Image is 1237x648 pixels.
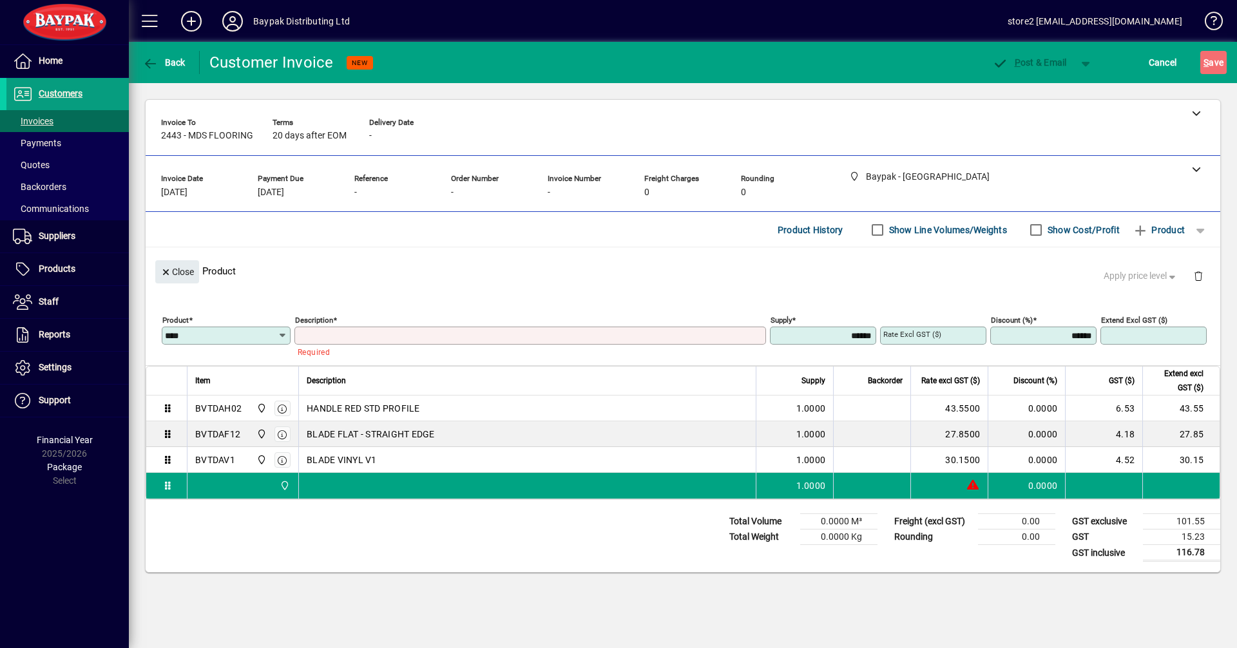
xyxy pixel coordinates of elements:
[39,231,75,241] span: Suppliers
[146,247,1220,294] div: Product
[1143,545,1220,561] td: 116.78
[209,52,334,73] div: Customer Invoice
[354,187,357,198] span: -
[1066,514,1143,529] td: GST exclusive
[1104,269,1178,283] span: Apply price level
[258,187,284,198] span: [DATE]
[142,57,186,68] span: Back
[307,402,420,415] span: HANDLE RED STD PROFILE
[921,374,980,388] span: Rate excl GST ($)
[778,220,843,240] span: Product History
[129,51,200,74] app-page-header-button: Back
[6,253,129,285] a: Products
[39,263,75,274] span: Products
[13,204,89,214] span: Communications
[1203,57,1209,68] span: S
[195,374,211,388] span: Item
[988,395,1065,421] td: 0.0000
[6,45,129,77] a: Home
[307,374,346,388] span: Description
[1015,57,1021,68] span: P
[6,319,129,351] a: Reports
[1013,374,1057,388] span: Discount (%)
[273,131,347,141] span: 20 days after EOM
[796,479,826,492] span: 1.0000
[39,296,59,307] span: Staff
[1200,51,1227,74] button: Save
[1183,270,1214,281] app-page-header-button: Delete
[1143,529,1220,545] td: 15.23
[39,88,82,99] span: Customers
[13,182,66,192] span: Backorders
[195,428,240,441] div: BVTDAF12
[800,529,877,545] td: 0.0000 Kg
[160,262,194,283] span: Close
[1142,421,1220,447] td: 27.85
[772,218,849,242] button: Product History
[162,316,189,325] mat-label: Product
[39,395,71,405] span: Support
[992,57,1067,68] span: ost & Email
[883,330,941,339] mat-label: Rate excl GST ($)
[298,345,756,358] mat-error: Required
[139,51,189,74] button: Back
[978,529,1055,545] td: 0.00
[6,132,129,154] a: Payments
[6,385,129,417] a: Support
[723,529,800,545] td: Total Weight
[6,176,129,198] a: Backorders
[1066,545,1143,561] td: GST inclusive
[1045,224,1120,236] label: Show Cost/Profit
[6,198,129,220] a: Communications
[801,374,825,388] span: Supply
[6,110,129,132] a: Invoices
[1065,421,1142,447] td: 4.18
[1065,447,1142,473] td: 4.52
[451,187,454,198] span: -
[1098,265,1184,288] button: Apply price level
[919,428,980,441] div: 27.8500
[978,514,1055,529] td: 0.00
[1101,316,1167,325] mat-label: Extend excl GST ($)
[986,51,1073,74] button: Post & Email
[1203,52,1223,73] span: ave
[212,10,253,33] button: Profile
[1195,3,1221,44] a: Knowledge Base
[37,435,93,445] span: Financial Year
[39,362,72,372] span: Settings
[741,187,746,198] span: 0
[1066,529,1143,545] td: GST
[253,427,268,441] span: Baypak - Onekawa
[1146,51,1180,74] button: Cancel
[195,402,242,415] div: BVTDAH02
[195,453,235,466] div: BVTDAV1
[991,316,1033,325] mat-label: Discount (%)
[6,154,129,176] a: Quotes
[1143,514,1220,529] td: 101.55
[800,514,877,529] td: 0.0000 M³
[1109,374,1135,388] span: GST ($)
[1142,395,1220,421] td: 43.55
[152,265,202,277] app-page-header-button: Close
[352,59,368,67] span: NEW
[796,453,826,466] span: 1.0000
[369,131,372,141] span: -
[47,462,82,472] span: Package
[1149,52,1177,73] span: Cancel
[919,453,980,466] div: 30.1500
[276,479,291,493] span: Baypak - Onekawa
[1065,395,1142,421] td: 6.53
[988,421,1065,447] td: 0.0000
[887,224,1007,236] label: Show Line Volumes/Weights
[644,187,649,198] span: 0
[1151,367,1203,395] span: Extend excl GST ($)
[1008,11,1182,32] div: store2 [EMAIL_ADDRESS][DOMAIN_NAME]
[919,402,980,415] div: 43.5500
[13,138,61,148] span: Payments
[39,329,70,339] span: Reports
[888,529,978,545] td: Rounding
[13,116,53,126] span: Invoices
[295,316,333,325] mat-label: Description
[253,11,350,32] div: Baypak Distributing Ltd
[771,316,792,325] mat-label: Supply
